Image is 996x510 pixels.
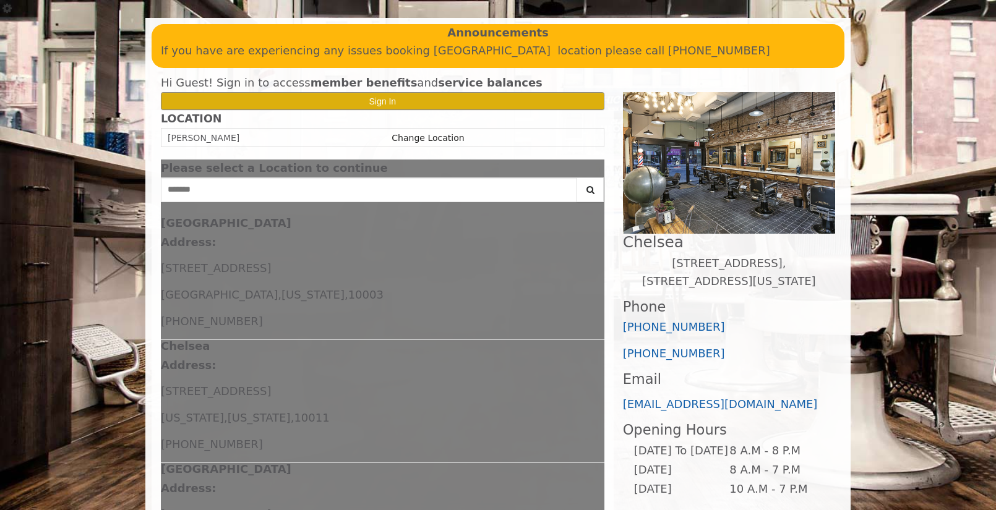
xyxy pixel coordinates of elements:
[161,236,216,249] b: Address:
[161,438,263,451] span: [PHONE_NUMBER]
[161,339,210,352] b: Chelsea
[161,113,221,125] b: LOCATION
[281,288,345,301] span: [US_STATE]
[623,255,835,291] p: [STREET_ADDRESS],[STREET_ADDRESS][US_STATE]
[583,185,598,194] i: Search button
[586,164,604,172] button: close dialog
[623,299,835,315] h3: Phone
[161,315,263,328] span: [PHONE_NUMBER]
[224,411,228,424] span: ,
[161,385,271,397] span: [STREET_ADDRESS]
[161,288,278,301] span: [GEOGRAPHIC_DATA]
[161,161,388,174] span: Please select a Location to continue
[161,177,577,202] input: Search Center
[623,422,835,438] h3: Opening Hours
[348,288,384,301] span: 10003
[161,216,291,229] b: [GEOGRAPHIC_DATA]
[278,288,281,301] span: ,
[161,462,291,475] b: [GEOGRAPHIC_DATA]
[161,359,216,372] b: Address:
[623,234,835,250] h2: Chelsea
[161,92,604,110] button: Sign In
[311,76,418,89] b: member benefits
[294,411,329,424] span: 10011
[291,411,294,424] span: ,
[729,480,825,499] td: 10 A.M - 7 P.M
[438,76,543,89] b: service balances
[633,441,729,461] td: [DATE] To [DATE]
[161,482,216,495] b: Address:
[633,480,729,499] td: [DATE]
[729,461,825,480] td: 8 A.M - 7 P.M
[623,347,725,360] a: [PHONE_NUMBER]
[623,320,725,333] a: [PHONE_NUMBER]
[161,261,271,274] span: [STREET_ADDRESS]
[161,42,835,60] p: If you have are experiencing any issues booking [GEOGRAPHIC_DATA] location please call [PHONE_NUM...
[623,397,818,410] a: [EMAIL_ADDRESS][DOMAIN_NAME]
[161,411,224,424] span: [US_STATE]
[623,372,835,387] h3: Email
[345,288,348,301] span: ,
[447,24,549,42] b: Announcements
[633,461,729,480] td: [DATE]
[729,441,825,461] td: 8 A.M - 8 P.M
[228,411,291,424] span: [US_STATE]
[168,133,239,143] span: [PERSON_NAME]
[392,133,464,143] a: Change Location
[161,74,604,92] div: Hi Guest! Sign in to access and
[161,177,604,208] div: Center Select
